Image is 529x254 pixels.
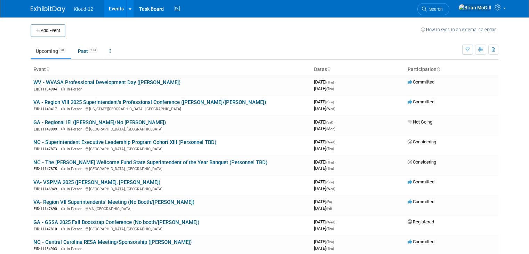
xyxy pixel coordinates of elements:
th: Dates [311,64,405,76]
span: EID: 11147873 [34,147,60,151]
div: [GEOGRAPHIC_DATA], [GEOGRAPHIC_DATA] [33,166,308,172]
span: [DATE] [314,139,337,144]
span: (Thu) [326,247,334,251]
span: (Wed) [326,140,335,144]
a: NC - Superintendent Executive Leadership Program Cohort XIII (Personnel TBD) [33,139,216,145]
span: In-Person [67,247,85,251]
a: Sort by Start Date [327,66,330,72]
div: [GEOGRAPHIC_DATA], [GEOGRAPHIC_DATA] [33,126,308,132]
span: In-Person [67,127,85,132]
span: Registered [408,219,434,224]
span: [DATE] [314,246,334,251]
a: NC - The [PERSON_NAME] Wellcome Fund State Superintendent of the Year Banquet (Personnel TBD) [33,159,267,166]
span: (Thu) [326,80,334,84]
span: EID: 11147875 [34,167,60,171]
div: [US_STATE][GEOGRAPHIC_DATA], [GEOGRAPHIC_DATA] [33,106,308,112]
span: [DATE] [314,166,334,171]
img: In-Person Event [61,127,65,130]
span: (Thu) [326,240,334,244]
span: EID: 11140417 [34,107,60,111]
img: ExhibitDay [31,6,65,13]
span: Committed [408,239,434,244]
span: [DATE] [314,179,336,184]
a: Upcoming28 [31,45,71,58]
div: VA, [GEOGRAPHIC_DATA] [33,206,308,212]
span: (Sun) [326,100,334,104]
span: [DATE] [314,106,335,111]
a: VA- VSPMA 2025 ([PERSON_NAME], [PERSON_NAME]) [33,179,160,185]
span: [DATE] [314,186,335,191]
span: - [335,239,336,244]
div: [GEOGRAPHIC_DATA], [GEOGRAPHIC_DATA] [33,146,308,152]
img: In-Person Event [61,87,65,90]
th: Event [31,64,311,76]
span: Committed [408,99,434,104]
span: - [336,219,337,224]
span: - [335,179,336,184]
span: (Fri) [326,200,332,204]
span: EID: 11146949 [34,187,60,191]
span: - [336,139,337,144]
span: Not Going [408,119,432,125]
span: [DATE] [314,239,336,244]
span: [DATE] [314,146,334,151]
span: - [335,99,336,104]
span: In-Person [67,87,85,92]
span: EID: 11154903 [34,247,60,251]
img: Brian McGill [458,4,492,11]
span: Committed [408,79,434,85]
span: Kloud-12 [74,6,93,12]
a: Sort by Event Name [46,66,49,72]
span: 28 [58,48,66,53]
a: VA - Region VIII 2025 Superintendent's Professional Conference ([PERSON_NAME]/[PERSON_NAME]) [33,99,266,105]
button: Add Event [31,24,65,37]
span: (Wed) [326,220,335,224]
span: - [335,159,336,165]
a: GA - Regional IEI ([PERSON_NAME]/No [PERSON_NAME]) [33,119,166,126]
span: [DATE] [314,159,336,165]
a: WV - WVASA Professional Development Day ([PERSON_NAME]) [33,79,181,86]
span: Committed [408,199,434,204]
span: 213 [88,48,98,53]
span: [DATE] [314,79,336,85]
span: [DATE] [314,119,335,125]
span: EID: 11147810 [34,227,60,231]
span: In-Person [67,187,85,191]
span: EID: 11154904 [34,87,60,91]
img: In-Person Event [61,207,65,210]
span: [DATE] [314,226,334,231]
span: [DATE] [314,99,336,104]
a: Sort by Participation Type [436,66,440,72]
span: Considering [408,139,436,144]
img: In-Person Event [61,167,65,170]
a: How to sync to an external calendar... [421,27,498,32]
th: Participation [405,64,498,76]
span: In-Person [67,107,85,111]
div: [GEOGRAPHIC_DATA], [GEOGRAPHIC_DATA] [33,226,308,232]
div: [GEOGRAPHIC_DATA], [GEOGRAPHIC_DATA] [33,186,308,192]
a: Past213 [73,45,103,58]
span: (Thu) [326,167,334,170]
span: EID: 11147690 [34,207,60,211]
span: (Thu) [326,147,334,151]
span: [DATE] [314,126,335,131]
span: EID: 11149099 [34,127,60,131]
span: (Thu) [326,160,334,164]
img: In-Person Event [61,147,65,150]
a: NC - Central Carolina RESA Meeting/Sponsorship ([PERSON_NAME]) [33,239,192,245]
span: [DATE] [314,86,334,91]
span: In-Person [67,207,85,211]
span: - [334,119,335,125]
a: Search [417,3,449,15]
span: (Wed) [326,187,335,191]
span: [DATE] [314,199,334,204]
a: GA - GSSA 2025 Fall Bootstrap Conference (No booth/[PERSON_NAME]) [33,219,199,225]
span: Search [427,7,443,12]
span: - [335,79,336,85]
span: In-Person [67,227,85,231]
span: In-Person [67,167,85,171]
img: In-Person Event [61,227,65,230]
img: In-Person Event [61,247,65,250]
span: Committed [408,179,434,184]
span: In-Person [67,147,85,151]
